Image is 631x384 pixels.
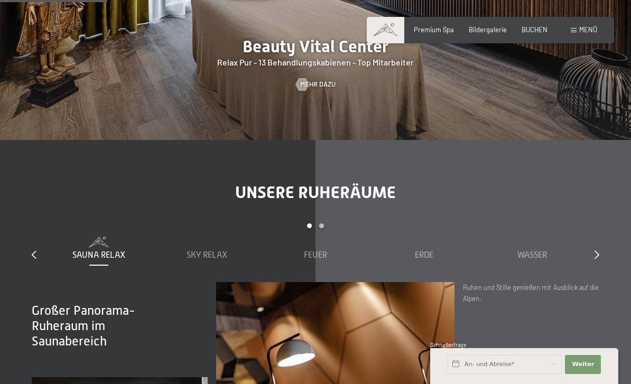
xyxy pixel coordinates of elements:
[304,250,327,260] span: Feuer
[187,250,227,260] span: Sky Relax
[517,250,547,260] span: Wasser
[72,250,125,260] span: Sauna Relax
[463,282,599,304] p: Ruhen und Stille genießen mit Ausblick auf die Alpen.
[414,25,454,34] a: Premium Spa
[415,250,433,260] span: Erde
[469,25,507,34] a: Bildergalerie
[572,360,594,369] span: Weiter
[235,182,396,202] span: Unsere Ruheräume
[44,223,587,237] div: Carousel Pagination
[565,355,601,374] button: Weiter
[430,342,467,348] span: Schnellanfrage
[307,223,312,228] div: Carousel Page 1 (Current Slide)
[579,25,597,34] span: Menü
[300,80,336,89] span: Mehr dazu
[32,303,135,348] span: Großer Panorama-Ruheraum im Saunabereich
[522,25,548,34] a: BUCHEN
[296,80,336,89] a: Mehr dazu
[319,223,324,228] div: Carousel Page 2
